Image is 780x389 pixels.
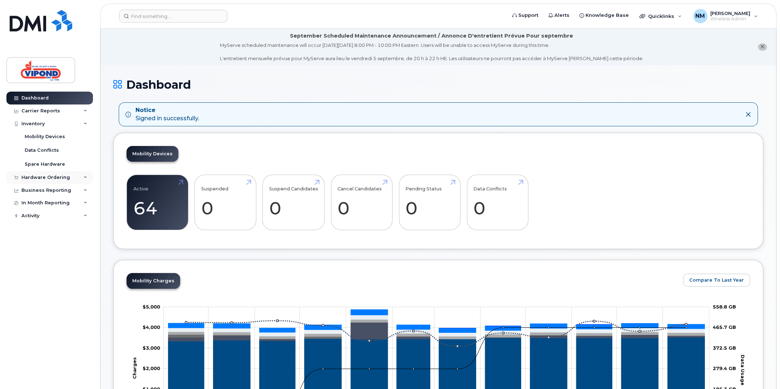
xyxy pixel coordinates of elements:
[132,357,137,379] tspan: Charges
[143,303,160,309] tspan: $5,000
[758,43,767,51] button: close notification
[220,42,643,62] div: MyServe scheduled maintenance will occur [DATE][DATE] 8:00 PM - 10:00 PM Eastern. Users will be u...
[143,324,160,330] tspan: $4,000
[290,32,573,40] div: September Scheduled Maintenance Announcement / Annonce D'entretient Prévue Pour septembre
[689,277,744,283] span: Compare To Last Year
[201,179,250,226] a: Suspended 0
[143,365,160,371] tspan: $2,000
[337,179,386,226] a: Cancel Candidates 0
[113,78,763,91] h1: Dashboard
[473,179,522,226] a: Data Conflicts 0
[713,365,736,371] tspan: 279.4 GB
[127,146,178,162] a: Mobility Devices
[405,179,454,226] a: Pending Status 0
[713,324,736,330] tspan: 465.7 GB
[269,179,318,226] a: Suspend Candidates 0
[713,345,736,350] tspan: 372.5 GB
[143,303,160,309] g: $0
[143,345,160,350] tspan: $3,000
[127,273,180,289] a: Mobility Charges
[143,324,160,330] g: $0
[143,365,160,371] g: $0
[683,274,750,287] button: Compare To Last Year
[168,322,705,341] g: Roaming
[135,106,199,115] strong: Notice
[135,106,199,123] div: Signed in successfully.
[713,303,736,309] tspan: 558.8 GB
[133,179,182,226] a: Active 64
[740,355,745,385] tspan: Data Usage
[143,345,160,350] g: $0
